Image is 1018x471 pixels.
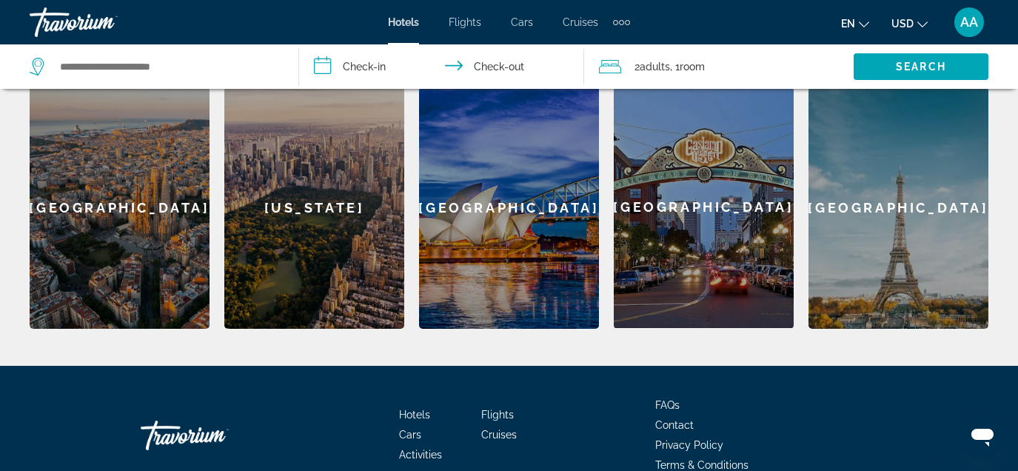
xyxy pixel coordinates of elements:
[670,56,705,77] span: , 1
[399,409,430,421] a: Hotels
[896,61,946,73] span: Search
[481,409,514,421] a: Flights
[141,413,289,458] a: Travorium
[841,18,855,30] span: en
[613,10,630,34] button: Extra navigation items
[30,87,210,329] a: [GEOGRAPHIC_DATA]
[655,419,694,431] a: Contact
[655,459,749,471] a: Terms & Conditions
[614,87,794,328] div: [GEOGRAPHIC_DATA]
[449,16,481,28] a: Flights
[959,412,1006,459] iframe: Кнопка запуска окна обмена сообщениями
[481,429,517,441] a: Cruises
[655,439,723,451] a: Privacy Policy
[584,44,854,89] button: Travelers: 2 adults, 0 children
[891,13,928,34] button: Change currency
[399,449,442,461] a: Activities
[563,16,598,28] a: Cruises
[950,7,988,38] button: User Menu
[891,18,914,30] span: USD
[841,13,869,34] button: Change language
[511,16,533,28] a: Cars
[680,61,705,73] span: Room
[399,429,421,441] a: Cars
[854,53,988,80] button: Search
[30,3,178,41] a: Travorium
[224,87,404,329] a: [US_STATE]
[640,61,670,73] span: Adults
[634,56,670,77] span: 2
[419,87,599,329] a: [GEOGRAPHIC_DATA]
[388,16,419,28] a: Hotels
[808,87,988,329] a: [GEOGRAPHIC_DATA]
[614,87,794,329] a: [GEOGRAPHIC_DATA]
[655,399,680,411] a: FAQs
[299,44,583,89] button: Check in and out dates
[960,15,978,30] span: AA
